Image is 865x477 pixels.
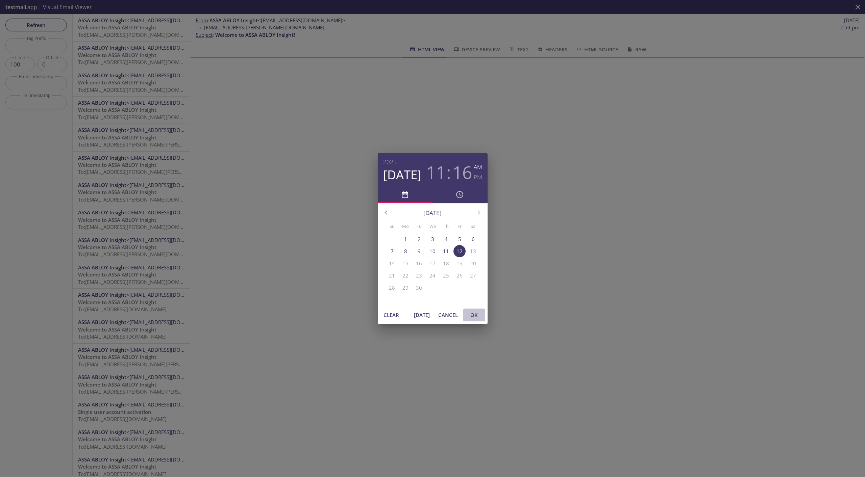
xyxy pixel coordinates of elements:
span: [DATE] [414,311,430,319]
span: Fr [453,223,466,230]
span: OK [466,311,482,319]
span: We [426,223,439,230]
button: 10 [426,245,439,257]
button: 6 [467,233,479,245]
button: 4 [440,233,452,245]
p: 4 [445,236,448,243]
button: 16 [452,162,472,182]
span: Cancel [438,311,458,319]
span: Mo [399,223,412,230]
button: 1 [399,233,412,245]
span: Tu [413,223,425,230]
button: 2 [413,233,425,245]
button: [DATE] [411,309,433,321]
button: AM [474,162,482,172]
p: 10 [429,248,436,255]
button: 3 [426,233,439,245]
button: 8 [399,245,412,257]
button: 2025 [383,157,397,167]
p: 8 [404,248,407,255]
button: 5 [453,233,466,245]
button: OK [463,309,485,321]
button: 11 [440,245,452,257]
h3: : [446,162,451,182]
button: [DATE] [383,167,421,182]
button: PM [474,172,482,182]
p: 2 [418,236,421,243]
p: [DATE] [394,209,471,217]
span: Su [386,223,398,230]
p: 5 [458,236,461,243]
p: 1 [404,236,407,243]
p: 3 [431,236,434,243]
p: 9 [418,248,421,255]
span: Clear [383,311,399,319]
button: 11 [426,162,446,182]
p: 11 [443,248,449,255]
button: 9 [413,245,425,257]
span: Sa [467,223,479,230]
button: Cancel [436,309,461,321]
button: 7 [386,245,398,257]
span: Th [440,223,452,230]
p: 12 [456,248,463,255]
p: 7 [391,248,394,255]
button: Clear [380,309,402,321]
button: 12 [453,245,466,257]
p: 6 [472,236,475,243]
